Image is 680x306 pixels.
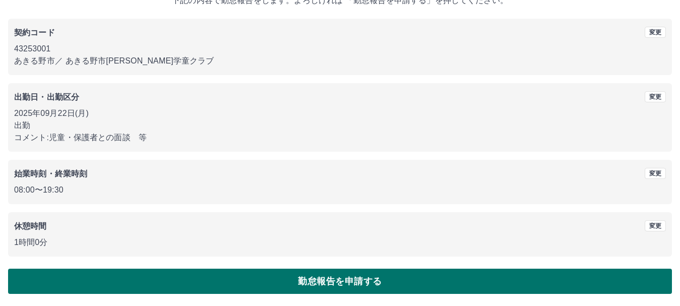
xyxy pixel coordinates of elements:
p: あきる野市 ／ あきる野市[PERSON_NAME]学童クラブ [14,55,666,67]
p: 1時間0分 [14,236,666,249]
b: 休憩時間 [14,222,47,230]
b: 始業時刻・終業時刻 [14,169,87,178]
button: 変更 [645,91,666,102]
p: 43253001 [14,43,666,55]
button: 変更 [645,27,666,38]
p: 出勤 [14,119,666,132]
p: 08:00 〜 19:30 [14,184,666,196]
button: 変更 [645,168,666,179]
b: 契約コード [14,28,55,37]
p: 2025年09月22日(月) [14,107,666,119]
button: 変更 [645,220,666,231]
b: 出勤日・出勤区分 [14,93,79,101]
button: 勤怠報告を申請する [8,269,672,294]
p: コメント: 児童・保護者との面談 等 [14,132,666,144]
